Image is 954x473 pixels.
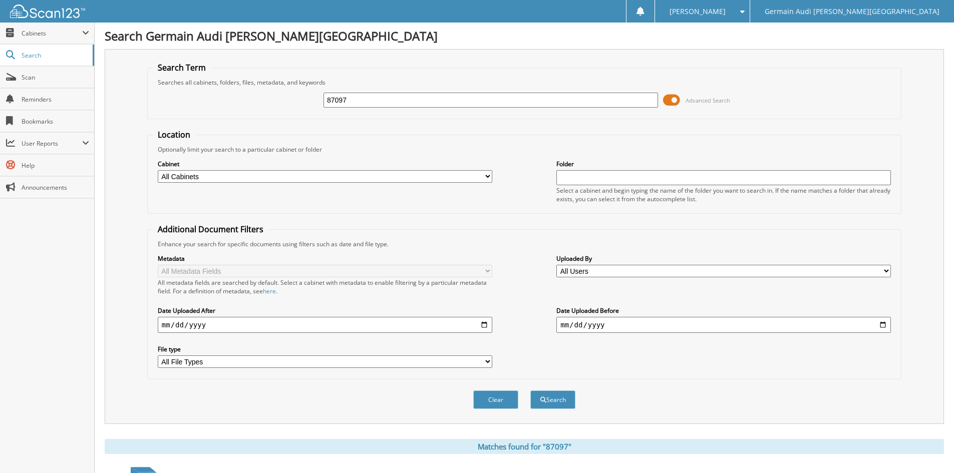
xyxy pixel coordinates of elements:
span: Help [22,161,89,170]
h1: Search Germain Audi [PERSON_NAME][GEOGRAPHIC_DATA] [105,28,944,44]
div: Matches found for "87097" [105,439,944,454]
label: Cabinet [158,160,492,168]
label: Date Uploaded After [158,306,492,315]
label: Folder [556,160,891,168]
label: File type [158,345,492,353]
img: scan123-logo-white.svg [10,5,85,18]
label: Date Uploaded Before [556,306,891,315]
span: Bookmarks [22,117,89,126]
div: Optionally limit your search to a particular cabinet or folder [153,145,896,154]
button: Search [530,390,575,409]
span: Germain Audi [PERSON_NAME][GEOGRAPHIC_DATA] [765,9,939,15]
span: Advanced Search [686,97,730,104]
input: end [556,317,891,333]
button: Clear [473,390,518,409]
label: Metadata [158,254,492,263]
span: [PERSON_NAME] [670,9,726,15]
div: Searches all cabinets, folders, files, metadata, and keywords [153,78,896,87]
iframe: Chat Widget [904,425,954,473]
span: Scan [22,73,89,82]
label: Uploaded By [556,254,891,263]
span: User Reports [22,139,82,148]
legend: Search Term [153,62,211,73]
div: Enhance your search for specific documents using filters such as date and file type. [153,240,896,248]
div: All metadata fields are searched by default. Select a cabinet with metadata to enable filtering b... [158,278,492,295]
a: here [263,287,276,295]
legend: Additional Document Filters [153,224,268,235]
div: Select a cabinet and begin typing the name of the folder you want to search in. If the name match... [556,186,891,203]
input: start [158,317,492,333]
span: Search [22,51,88,60]
span: Announcements [22,183,89,192]
legend: Location [153,129,195,140]
span: Reminders [22,95,89,104]
span: Cabinets [22,29,82,38]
